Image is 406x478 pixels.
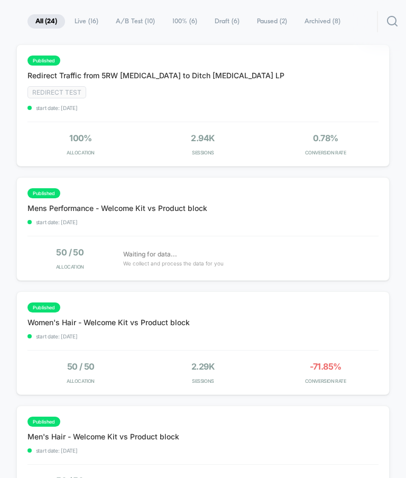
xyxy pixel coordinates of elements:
span: 2.94k [191,133,215,143]
span: Redirect Test [27,86,86,98]
span: -71.85% [310,361,342,372]
span: Allocation [67,378,95,384]
span: start date: [DATE] [27,333,190,339]
span: start date: [DATE] [27,447,179,454]
span: start date: [DATE] [27,219,207,225]
span: 50 / 50 [56,247,84,258]
span: published [27,56,60,66]
span: published [27,302,60,312]
span: published [27,417,60,427]
span: 50 / 50 [67,361,95,372]
span: Allocation [56,264,84,270]
span: Live ( 16 ) [67,14,106,29]
span: Sessions [150,378,256,384]
span: We collect and process the data for you [123,259,224,268]
span: published [27,188,60,198]
span: Mens Performance - Welcome Kit vs Product block [27,204,207,213]
span: Redirect Traffic from 5RW [MEDICAL_DATA] to Ditch [MEDICAL_DATA] LP [27,71,284,80]
span: 0.78% [313,133,338,143]
span: start date: [DATE] [27,105,284,111]
span: CONVERSION RATE [272,150,379,155]
span: Allocation [67,150,95,155]
span: Men's Hair - Welcome Kit vs Product block [27,432,179,441]
span: Draft ( 6 ) [207,14,247,29]
span: 2.29k [191,361,215,372]
span: Sessions [150,150,256,155]
span: 100% ( 6 ) [164,14,205,29]
span: All ( 24 ) [27,14,65,29]
span: Waiting for data... [123,249,177,259]
span: Archived ( 8 ) [297,14,348,29]
span: 100% [69,133,92,143]
span: Women's Hair - Welcome Kit vs Product block [27,318,190,327]
span: Paused ( 2 ) [249,14,295,29]
span: CONVERSION RATE [272,378,379,384]
span: A/B Test ( 10 ) [108,14,163,29]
